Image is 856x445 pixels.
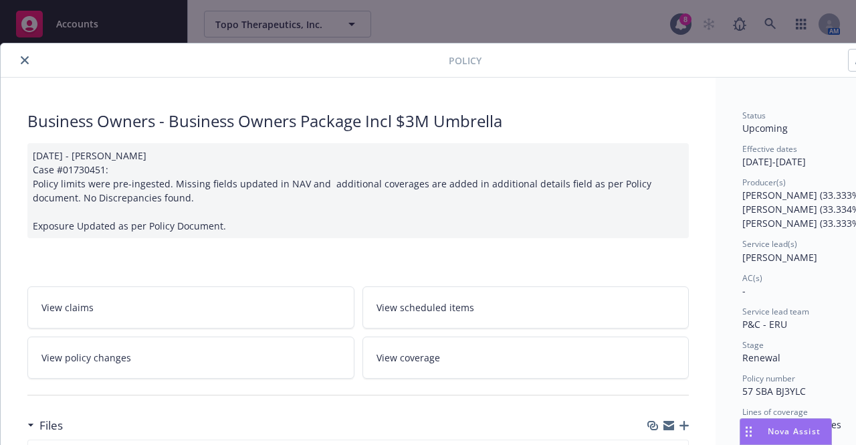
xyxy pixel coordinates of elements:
span: Upcoming [742,122,788,135]
div: Business Owners - Business Owners Package Incl $3M Umbrella [27,110,689,132]
div: Drag to move [740,419,757,444]
button: close [17,52,33,68]
span: [PERSON_NAME] [742,251,817,264]
span: Nova Assist [768,426,821,437]
span: Policy [449,54,481,68]
div: Files [27,417,63,434]
span: Renewal [742,351,780,364]
span: Stage [742,339,764,351]
a: View claims [27,286,354,329]
h3: Files [39,417,63,434]
a: View policy changes [27,337,354,379]
span: View scheduled items [377,300,474,315]
span: Lines of coverage [742,406,808,418]
span: Effective dates [742,143,797,155]
button: Nova Assist [740,418,832,445]
span: View claims [41,300,94,315]
span: Service lead team [742,306,809,317]
span: Policy number [742,373,795,384]
a: View coverage [362,337,689,379]
span: Status [742,110,766,121]
span: AC(s) [742,272,762,284]
a: View scheduled items [362,286,689,329]
span: - [742,284,746,297]
span: P&C - ERU [742,318,787,331]
div: [DATE] - [PERSON_NAME] Case #01730451: Policy limits were pre-ingested. Missing fields updated in... [27,143,689,238]
span: View coverage [377,351,440,365]
span: Service lead(s) [742,238,797,250]
span: Producer(s) [742,177,786,188]
span: 57 SBA BJ3YLC [742,385,806,397]
span: View policy changes [41,351,131,365]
